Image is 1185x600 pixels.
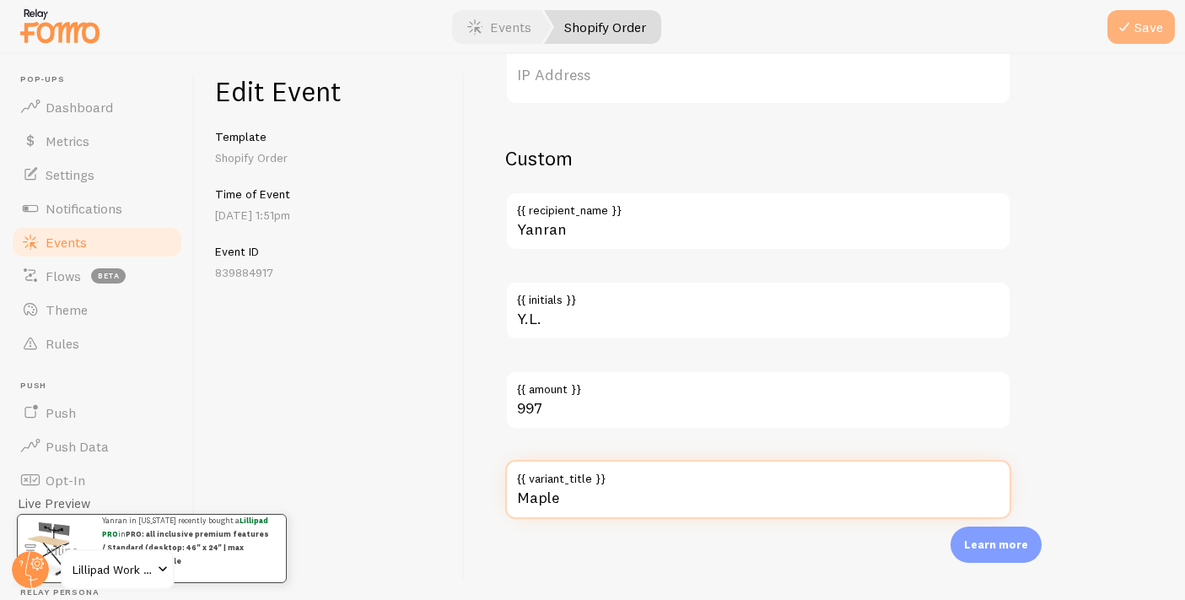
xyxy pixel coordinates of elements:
label: {{ recipient_name }} [505,192,1011,220]
a: Opt-In [10,463,184,497]
div: Learn more [951,527,1042,563]
a: Dashboard [10,90,184,124]
span: Push Data [46,438,109,455]
h5: Event ID [215,244,444,259]
a: Inline [10,533,184,567]
a: Push [10,396,184,430]
h1: Edit Event [215,74,444,109]
span: Settings [46,166,94,183]
a: Settings [10,158,184,192]
span: Lillipad Work Solutions [73,559,153,580]
span: Opt-In [46,472,85,489]
a: Flows beta [10,259,184,293]
a: Notifications [10,192,184,225]
p: [DATE] 1:51pm [215,207,444,224]
p: Shopify Order [215,149,444,166]
h2: Custom [505,145,1011,171]
a: Rules [10,327,184,360]
label: {{ amount }} [505,370,1011,399]
a: Lillipad Work Solutions [61,549,175,590]
p: Learn more [964,537,1028,553]
span: Push [46,404,76,421]
span: Rules [46,335,79,352]
span: Notifications [46,200,122,217]
span: Push [20,381,184,392]
a: Push Data [10,430,184,463]
h5: Time of Event [215,186,444,202]
span: Flows [46,268,81,284]
p: 839884917 [215,264,444,281]
img: fomo-relay-logo-orange.svg [18,4,102,47]
span: Inline [46,542,78,559]
span: Events [46,234,87,251]
span: Dashboard [46,99,113,116]
label: IP Address [505,46,1011,105]
span: Metrics [46,132,89,149]
h5: Template [215,129,444,144]
label: {{ initials }} [505,281,1011,310]
label: {{ variant_title }} [505,460,1011,489]
a: Metrics [10,124,184,158]
span: beta [91,268,126,284]
a: Events [10,225,184,259]
a: Theme [10,293,184,327]
span: Pop-ups [20,74,184,85]
span: Theme [46,301,88,318]
span: Relay Persona [20,587,184,598]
